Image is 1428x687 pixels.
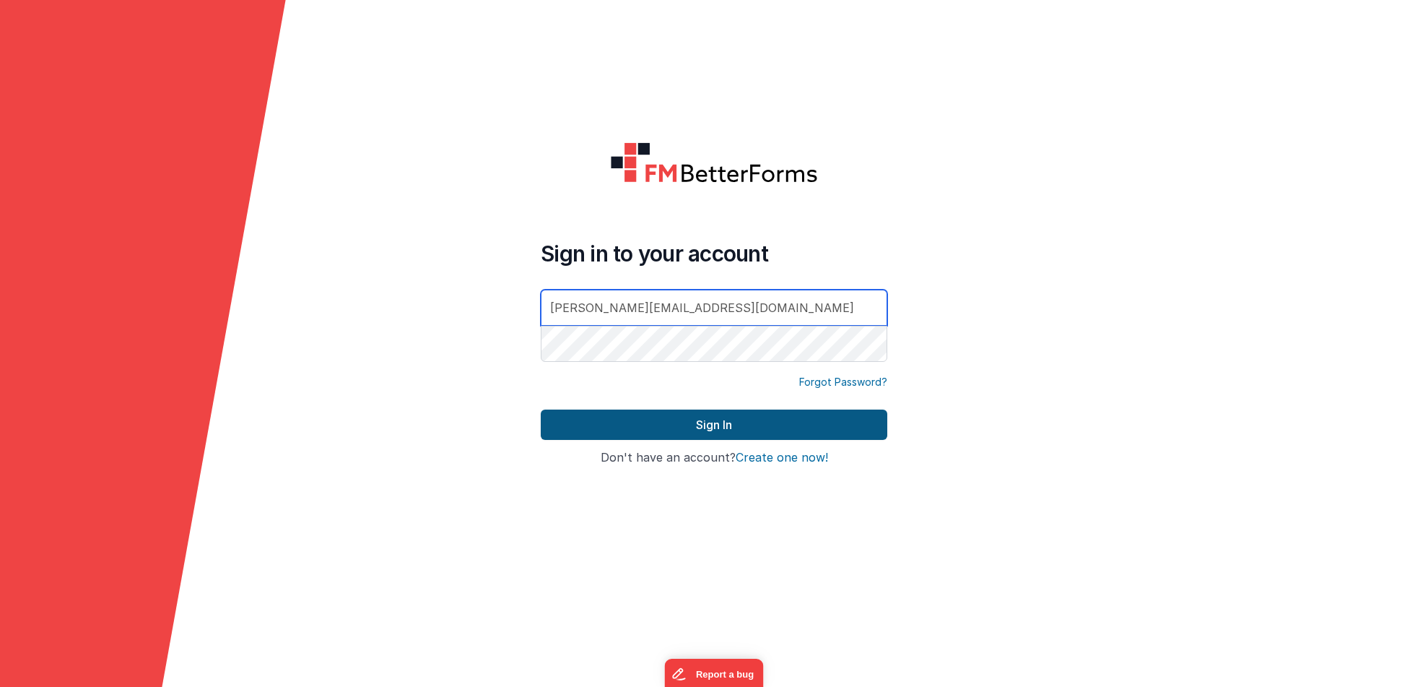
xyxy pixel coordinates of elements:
button: Sign In [541,410,887,440]
a: Forgot Password? [799,375,887,389]
h4: Sign in to your account [541,241,887,267]
h4: Don't have an account? [541,451,887,465]
button: Create one now! [736,451,828,465]
input: Email Address [541,290,887,326]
